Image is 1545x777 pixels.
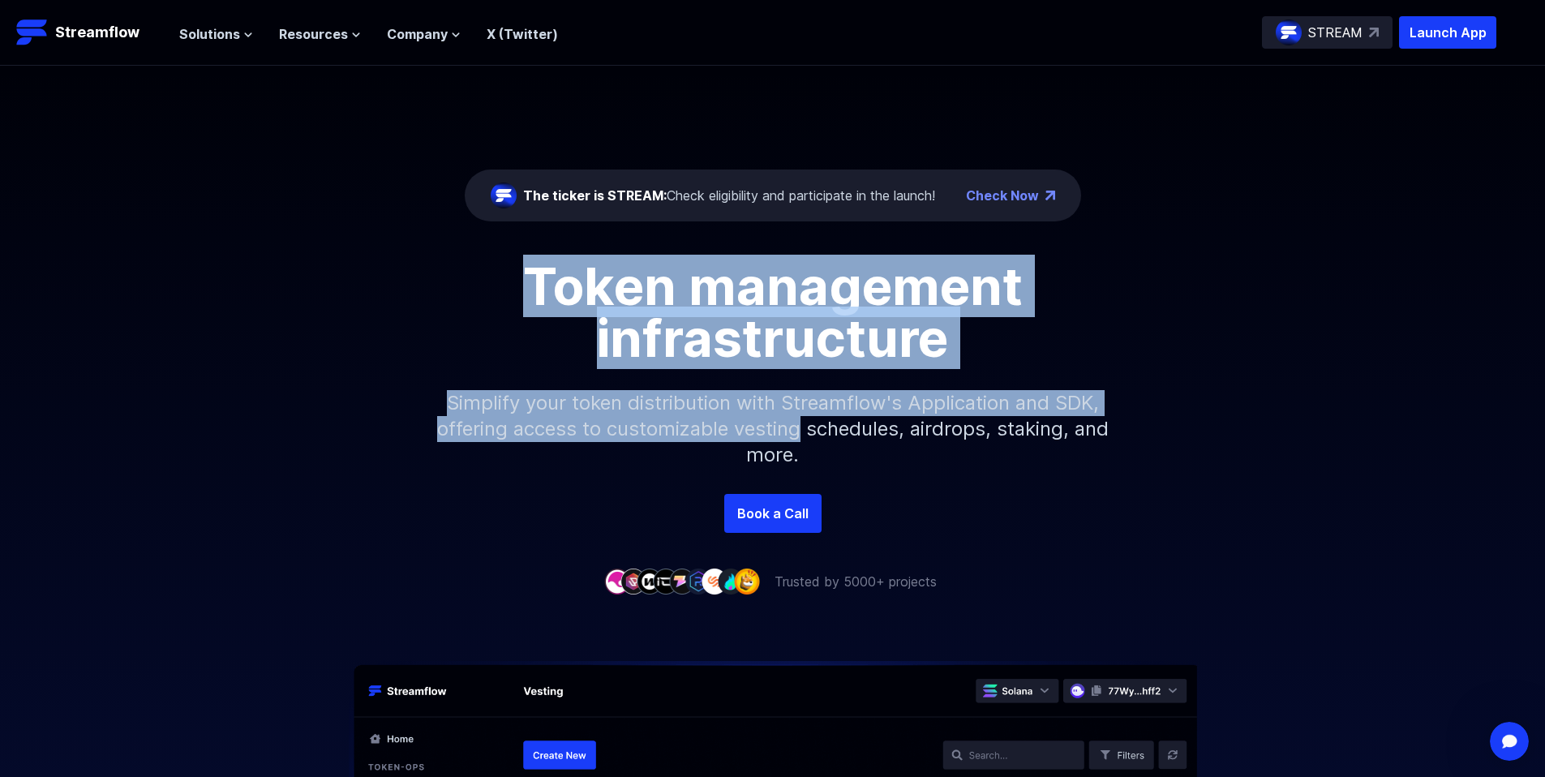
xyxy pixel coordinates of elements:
img: company-5 [669,569,695,594]
button: Launch App [1399,16,1496,49]
img: company-2 [620,569,646,594]
a: X (Twitter) [487,26,558,42]
button: Solutions [179,24,253,44]
a: Check Now [966,186,1039,205]
img: top-right-arrow.png [1045,191,1055,200]
img: streamflow-logo-circle.png [491,182,517,208]
a: Streamflow [16,16,163,49]
h1: Token management infrastructure [408,260,1138,364]
p: Trusted by 5000+ projects [775,572,937,591]
img: company-1 [604,569,630,594]
img: company-6 [685,569,711,594]
img: company-9 [734,569,760,594]
img: company-7 [702,569,727,594]
p: STREAM [1308,23,1363,42]
div: Check eligibility and participate in the launch! [523,186,935,205]
img: top-right-arrow.svg [1369,28,1379,37]
span: The ticker is STREAM: [523,187,667,204]
button: Resources [279,24,361,44]
button: Company [387,24,461,44]
p: Simplify your token distribution with Streamflow's Application and SDK, offering access to custom... [424,364,1122,494]
span: Solutions [179,24,240,44]
iframe: Intercom live chat [1490,722,1529,761]
a: Book a Call [724,494,822,533]
img: streamflow-logo-circle.png [1276,19,1302,45]
p: Streamflow [55,21,139,44]
span: Resources [279,24,348,44]
img: Streamflow Logo [16,16,49,49]
a: STREAM [1262,16,1393,49]
img: company-8 [718,569,744,594]
img: company-4 [653,569,679,594]
img: company-3 [637,569,663,594]
span: Company [387,24,448,44]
